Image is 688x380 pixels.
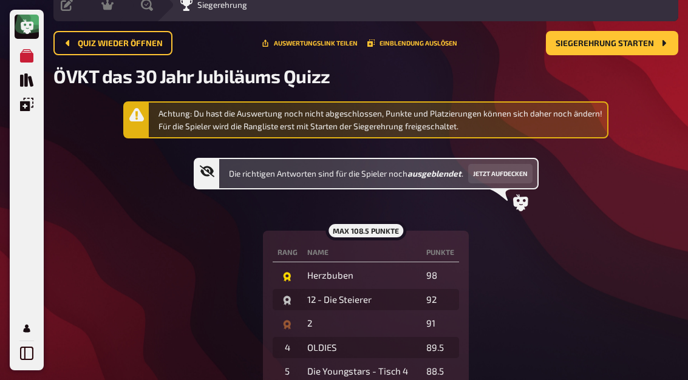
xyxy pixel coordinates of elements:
span: ÖVKT das 30 Jahr Jubiläums Quizz [53,66,330,87]
a: Meine Quizze [15,44,39,68]
button: Quiz wieder öffnen [53,32,172,56]
td: 89.5 [421,338,459,359]
button: Teile diese URL mit Leuten, die dir bei der Auswertung helfen dürfen. [262,40,358,47]
th: Punkte [421,243,459,263]
span: Siegerehrung starten [556,40,654,49]
b: ausgeblendet [407,169,462,179]
a: Quiz Sammlung [15,68,39,92]
span: Quiz wieder öffnen [78,40,163,49]
div: Die Youngstars - Tisch 4 [307,366,417,378]
button: Einblendung auslösen [367,40,457,47]
div: OLDIES [307,342,417,355]
div: 12 - Die Steierer [307,294,417,307]
th: Name [302,243,422,263]
a: Einblendungen [15,92,39,117]
button: Jetzt aufdecken [468,165,533,184]
td: 91 [421,313,459,335]
div: max 108.5 Punkte [325,222,406,241]
div: Achtung: Du hast die Auswertung noch nicht abgeschlossen, Punkte und Platzierungen können sich da... [158,108,602,133]
div: Herzbuben [307,270,417,282]
span: Siegerehrung [197,1,247,10]
a: Mein Konto [15,316,39,341]
td: 92 [421,290,459,311]
div: 2 [307,318,417,330]
td: 98 [421,265,459,287]
span: Die richtigen Antworten sind für die Spieler noch . [229,168,463,180]
th: Rang [273,243,302,263]
button: Siegerehrung starten [546,32,678,56]
td: 4 [273,338,302,359]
